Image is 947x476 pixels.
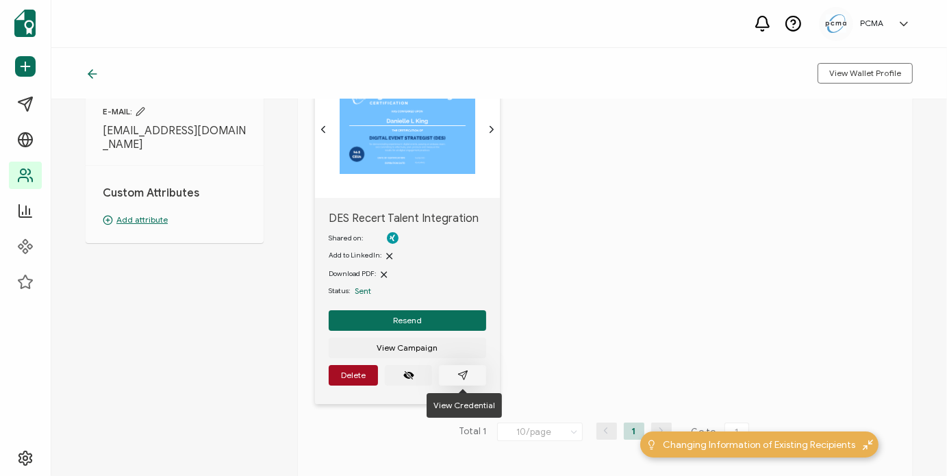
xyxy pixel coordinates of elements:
[393,316,422,325] span: Resend
[355,286,371,296] span: Sent
[14,10,36,37] img: sertifier-logomark-colored.svg
[103,214,247,226] p: Add attribute
[818,63,913,84] button: View Wallet Profile
[497,423,583,441] input: Select
[329,310,486,331] button: Resend
[826,14,846,33] img: 5c892e8a-a8c9-4ab0-b501-e22bba25706e.jpg
[486,124,497,135] ion-icon: chevron forward outline
[103,124,247,151] span: [EMAIL_ADDRESS][DOMAIN_NAME]
[829,69,901,77] span: View Wallet Profile
[329,365,378,386] button: Delete
[329,212,486,225] span: DES Recert Talent Integration
[403,370,414,381] ion-icon: eye off
[863,440,873,450] img: minimize-icon.svg
[377,344,438,352] span: View Campaign
[103,106,247,117] span: E-MAIL:
[329,286,350,297] span: Status:
[329,251,381,260] span: Add to LinkedIn:
[624,423,644,440] li: 1
[879,410,947,476] iframe: Chat Widget
[692,423,752,442] span: Go to
[329,338,486,358] button: View Campaign
[459,423,487,442] span: Total 1
[664,438,856,452] span: Changing Information of Existing Recipients
[860,18,883,28] h5: PCMA
[318,124,329,135] ion-icon: chevron back outline
[329,269,376,278] span: Download PDF:
[457,370,468,381] ion-icon: paper plane outline
[427,393,502,418] div: View Credential
[103,186,247,200] h1: Custom Attributes
[329,234,363,242] span: Shared on:
[341,371,366,379] span: Delete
